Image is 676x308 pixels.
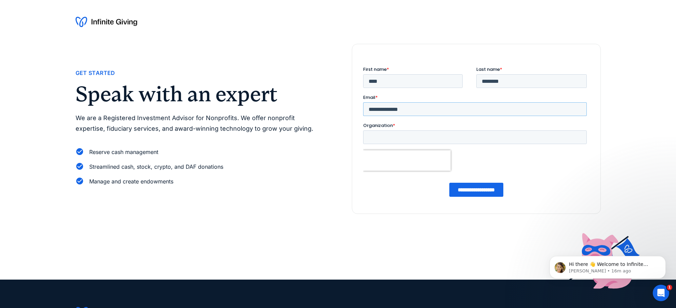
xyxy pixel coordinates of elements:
span: 1 [667,285,672,290]
div: Manage and create endowments [89,177,173,186]
div: Streamlined cash, stock, crypto, and DAF donations [89,162,223,171]
div: Get Started [76,68,115,78]
div: Reserve cash management [89,147,158,157]
h2: Speak with an expert [76,84,324,105]
p: We are a Registered Investment Advisor for Nonprofits. We offer nonprofit expertise, fiduciary se... [76,113,324,134]
iframe: Intercom live chat [653,285,669,301]
iframe: Intercom notifications message [539,242,676,290]
iframe: Form 0 [363,66,589,203]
